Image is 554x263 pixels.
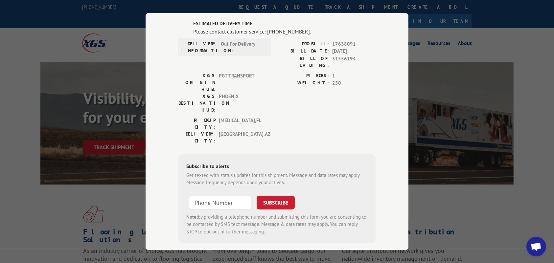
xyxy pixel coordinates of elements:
[277,55,329,69] label: BILL OF LADING:
[332,79,376,87] span: 250
[332,48,376,55] span: [DATE]
[277,72,329,80] label: PIECES:
[332,40,376,48] span: 17638091
[526,237,546,256] div: Open chat
[277,40,329,48] label: PROBILL:
[186,213,368,236] div: by providing a telephone number and submitting this form you are consenting to be contacted by SM...
[219,131,263,144] span: [GEOGRAPHIC_DATA] , AZ
[277,48,329,55] label: BILL DATE:
[219,72,263,93] span: PGT TRANSPORT
[186,214,198,220] strong: Note:
[178,117,216,131] label: PICKUP CITY:
[189,196,251,209] input: Phone Number
[178,131,216,144] label: DELIVERY CITY:
[180,40,218,54] label: DELIVERY INFORMATION:
[193,20,376,28] label: ESTIMATED DELIVERY TIME:
[277,79,329,87] label: WEIGHT:
[193,28,376,35] div: Please contact customer service: [PHONE_NUMBER].
[186,172,368,186] div: Get texted with status updates for this shipment. Message and data rates may apply. Message frequ...
[332,72,376,80] span: 1
[332,55,376,69] span: 31556194
[257,196,295,209] button: SUBSCRIBE
[219,117,263,131] span: [MEDICAL_DATA] , FL
[178,72,216,93] label: XGS ORIGIN HUB:
[221,40,265,54] span: Out For Delivery
[219,93,263,114] span: PHOENIX
[186,162,368,172] div: Subscribe to alerts
[178,93,216,114] label: XGS DESTINATION HUB:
